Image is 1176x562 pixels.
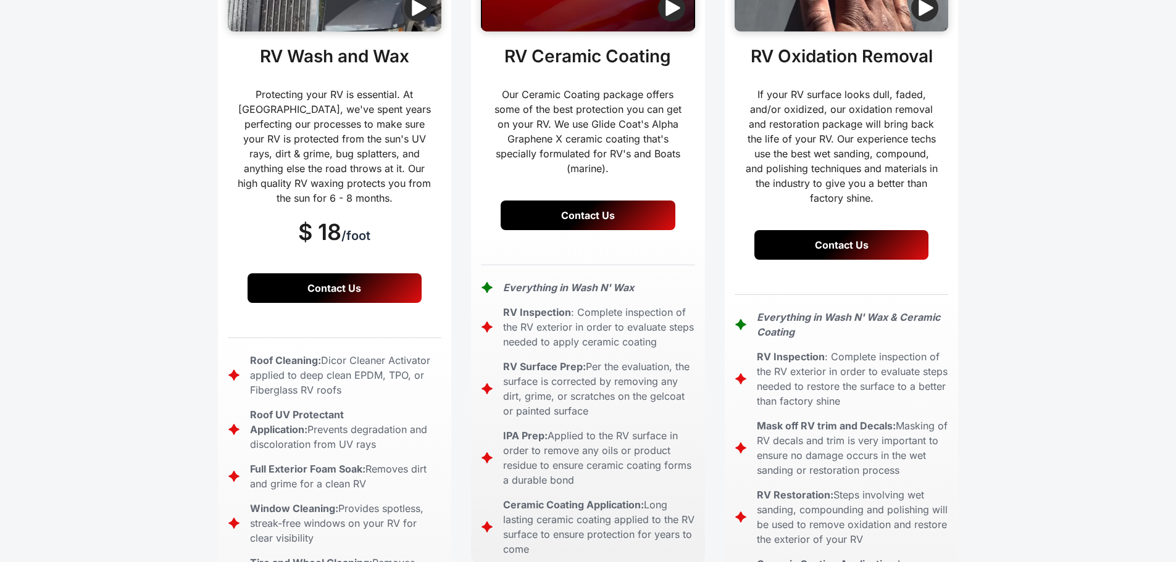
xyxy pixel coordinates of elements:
[503,306,571,318] strong: RV Inspection
[248,273,422,303] a: Contact Us
[491,87,685,176] h3: Our Ceramic Coating package offers some of the best protection you can get on your RV. We use Gli...
[260,46,409,67] h2: RV Wash and Wax
[501,200,675,230] a: Contact Us
[757,350,825,363] strong: RV Inspection
[250,461,442,491] div: Removes dirt and grime for a clean RV
[503,497,695,556] div: Long lasting ceramic coating applied to the RV surface to ensure protection for years to come
[757,311,940,338] strong: Everything in Wash N' Wax & Ceramic Coating
[238,87,432,205] h3: Protecting your RV is essential. At [GEOGRAPHIC_DATA], we've spent years perfecting our processes...
[757,418,949,477] div: Masking of RV decals and trim is very important to ensure no damage occurs in the wet sanding or ...
[503,281,634,294] strong: Everything in Wash N' Wax
[503,498,644,511] strong: Ceramic Coating Application:
[250,353,442,397] div: Dicor Cleaner Activator applied to deep clean EPDM, TPO, or Fiberglass RV roofs
[757,350,948,407] strong: : Complete inspection of the RV exterior in order to evaluate steps needed to restore the surface...
[757,487,949,547] div: Steps involving wet sanding, compounding and polishing will be used to remove oxidation and resto...
[250,354,321,366] strong: Roof Cleaning:
[744,87,939,205] h3: If your RV surface looks dull, faded, and/or oxidized, our oxidation removal and restoration pack...
[341,228,370,243] span: /foot
[503,428,695,487] div: Applied to the RV surface in order to remove any oils or product residue to ensure ceramic coatin...
[298,215,370,249] h3: $ 18
[250,501,442,545] div: Provides spotless, streak-free windows on your RV for clear visibility
[250,463,365,475] strong: Full Exterior Foam Soak:
[250,408,344,436] strong: Roof UV Protectant Application:
[503,306,694,348] strong: : Complete inspection of the RV exterior in order to evaluate steps needed to apply ceramic coating
[250,502,338,514] strong: Window Cleaning:
[503,360,586,373] strong: RV Surface Prep:
[250,407,442,452] div: Prevents degradation and discoloration from UV rays
[754,230,929,260] a: Contact Us
[757,489,833,501] strong: RV Restoration:
[751,46,933,67] h2: RV Oxidation Removal
[504,46,671,67] h2: RV Ceramic Coating
[503,359,695,418] div: Per the evaluation, the surface is corrected by removing any dirt, grime, or scratches on the gel...
[503,429,548,442] strong: IPA Prep:
[757,419,896,432] strong: Mask off RV trim and Decals:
